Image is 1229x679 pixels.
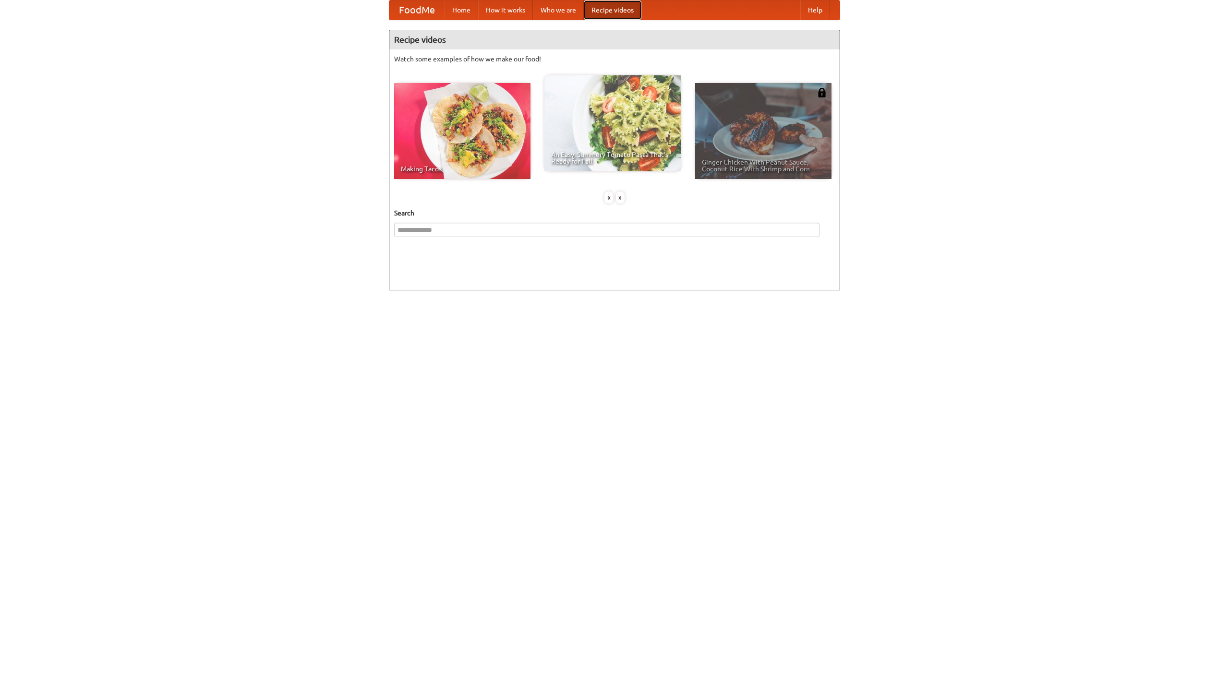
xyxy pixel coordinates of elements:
img: 483408.png [817,88,827,97]
div: « [604,191,613,203]
span: Making Tacos [401,166,524,172]
a: Who we are [533,0,584,20]
a: Help [800,0,830,20]
a: Making Tacos [394,83,530,179]
a: FoodMe [389,0,445,20]
span: An Easy, Summery Tomato Pasta That's Ready for Fall [551,151,674,165]
h5: Search [394,208,835,218]
div: » [616,191,625,203]
a: An Easy, Summery Tomato Pasta That's Ready for Fall [544,75,681,171]
h4: Recipe videos [389,30,840,49]
p: Watch some examples of how we make our food! [394,54,835,64]
a: Recipe videos [584,0,641,20]
a: How it works [478,0,533,20]
a: Home [445,0,478,20]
